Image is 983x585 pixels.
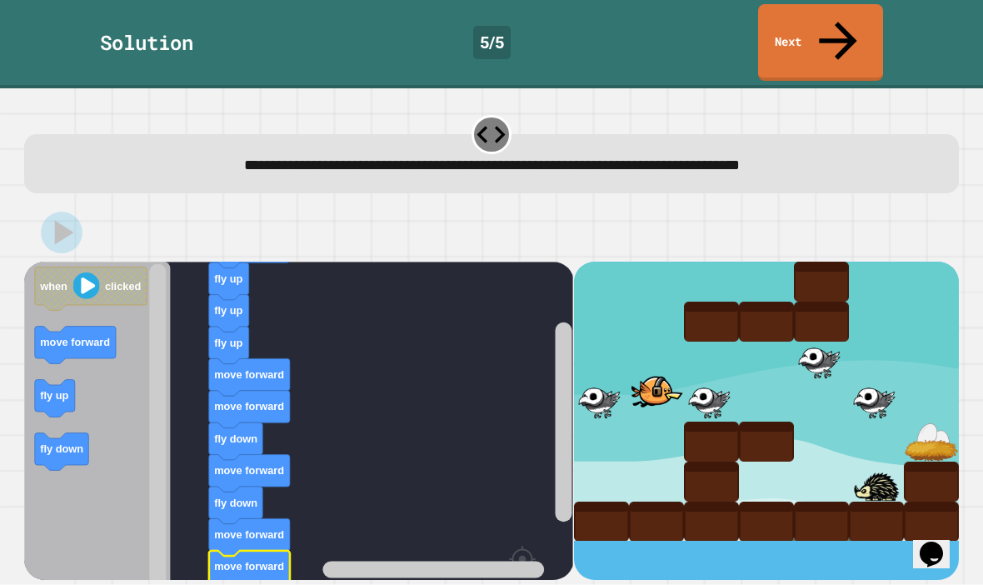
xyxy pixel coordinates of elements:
text: fly up [215,272,243,285]
text: fly up [215,304,243,317]
text: move forward [215,464,285,477]
div: Solution [100,27,193,57]
div: Blockly Workspace [24,262,573,580]
text: move forward [215,368,285,381]
text: when [40,279,68,292]
text: move forward [41,336,111,348]
div: 5 / 5 [473,26,511,59]
text: fly up [215,336,243,348]
text: fly up [41,389,69,402]
text: clicked [105,279,141,292]
iframe: chat widget [913,518,966,568]
text: fly down [215,432,258,445]
text: fly down [215,496,258,508]
text: move forward [215,528,285,541]
text: move forward [215,400,285,412]
text: fly down [41,442,84,455]
a: Next [758,4,883,81]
